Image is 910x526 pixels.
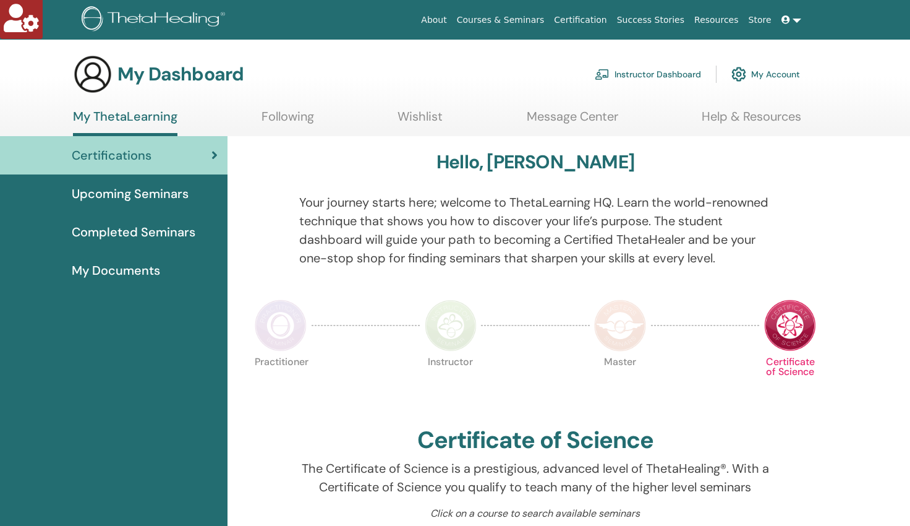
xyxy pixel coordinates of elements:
[452,9,550,32] a: Courses & Seminars
[689,9,744,32] a: Resources
[255,357,307,409] p: Practitioner
[764,357,816,409] p: Certificate of Science
[73,54,113,94] img: generic-user-icon.jpg
[527,109,618,133] a: Message Center
[82,6,229,34] img: logo.png
[594,300,646,351] img: Master
[262,109,314,133] a: Following
[764,300,816,351] img: Certificate of Science
[549,9,611,32] a: Certification
[72,223,195,241] span: Completed Seminars
[299,459,772,496] p: The Certificate of Science is a prestigious, advanced level of ThetaHealing®. With a Certificate ...
[299,193,772,267] p: Your journey starts here; welcome to ThetaLearning HQ. Learn the world-renowned technique that sh...
[436,151,634,173] h3: Hello, [PERSON_NAME]
[702,109,801,133] a: Help & Resources
[731,64,746,85] img: cog.svg
[117,63,244,85] h3: My Dashboard
[595,69,610,80] img: chalkboard-teacher.svg
[425,300,477,351] img: Instructor
[731,61,800,88] a: My Account
[299,506,772,521] p: Click on a course to search available seminars
[72,184,189,203] span: Upcoming Seminars
[425,357,477,409] p: Instructor
[744,9,776,32] a: Store
[417,426,653,455] h2: Certificate of Science
[72,261,160,280] span: My Documents
[594,357,646,409] p: Master
[73,109,177,136] a: My ThetaLearning
[72,146,151,165] span: Certifications
[416,9,451,32] a: About
[398,109,443,133] a: Wishlist
[255,300,307,351] img: Practitioner
[595,61,701,88] a: Instructor Dashboard
[612,9,689,32] a: Success Stories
